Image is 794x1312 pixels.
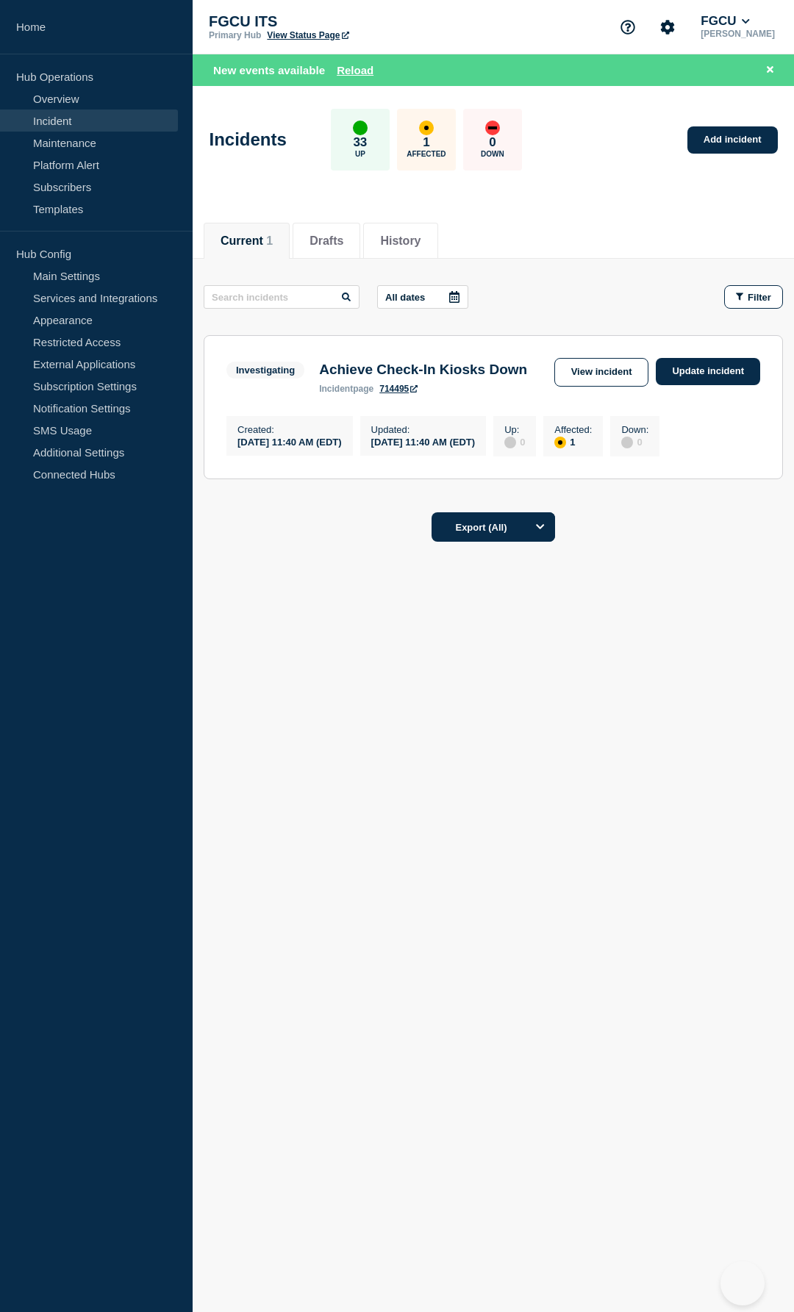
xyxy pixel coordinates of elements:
div: 0 [504,435,525,448]
p: Affected : [554,424,592,435]
span: incident [319,384,353,394]
button: Support [612,12,643,43]
button: Export (All) [432,512,555,542]
a: View incident [554,358,649,387]
h1: Incidents [210,129,287,150]
p: Up : [504,424,525,435]
div: affected [419,121,434,135]
div: affected [554,437,566,448]
button: Drafts [310,234,343,248]
p: FGCU ITS [209,13,503,30]
div: 1 [554,435,592,448]
p: Created : [237,424,342,435]
p: 0 [489,135,496,150]
a: View Status Page [267,30,348,40]
p: Down [481,150,504,158]
span: Investigating [226,362,304,379]
p: Up [355,150,365,158]
p: Affected [407,150,446,158]
a: Update incident [656,358,760,385]
button: Reload [337,64,373,76]
div: [DATE] 11:40 AM (EDT) [371,435,476,448]
div: disabled [621,437,633,448]
button: Current 1 [221,234,273,248]
a: Add incident [687,126,778,154]
p: 33 [353,135,367,150]
button: All dates [377,285,468,309]
p: Updated : [371,424,476,435]
p: Primary Hub [209,30,261,40]
p: Down : [621,424,648,435]
iframe: Help Scout Beacon - Open [720,1261,765,1305]
div: up [353,121,368,135]
button: Account settings [652,12,683,43]
button: FGCU [698,14,753,29]
div: 0 [621,435,648,448]
a: 714495 [379,384,418,394]
span: Filter [748,292,771,303]
button: Options [526,512,555,542]
div: down [485,121,500,135]
div: disabled [504,437,516,448]
button: History [380,234,421,248]
p: 1 [423,135,429,150]
span: New events available [213,64,325,76]
div: [DATE] 11:40 AM (EDT) [237,435,342,448]
span: 1 [266,234,273,247]
button: Filter [724,285,783,309]
p: page [319,384,373,394]
h3: Achieve Check-In Kiosks Down [319,362,527,378]
p: [PERSON_NAME] [698,29,778,39]
input: Search incidents [204,285,360,309]
p: All dates [385,292,425,303]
